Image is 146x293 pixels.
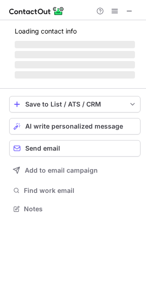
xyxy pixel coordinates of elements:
p: Loading contact info [15,28,135,35]
span: Find work email [24,186,137,195]
span: ‌ [15,51,135,58]
button: Find work email [9,184,140,197]
img: ContactOut v5.3.10 [9,6,64,17]
span: AI write personalized message [25,123,123,130]
span: ‌ [15,41,135,48]
span: Send email [25,145,60,152]
button: Send email [9,140,140,157]
button: save-profile-one-click [9,96,140,113]
button: Add to email campaign [9,162,140,179]
button: Notes [9,203,140,215]
span: Add to email campaign [25,167,98,174]
button: AI write personalized message [9,118,140,135]
span: ‌ [15,61,135,68]
span: Notes [24,205,137,213]
div: Save to List / ATS / CRM [25,101,124,108]
span: ‌ [15,71,135,79]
